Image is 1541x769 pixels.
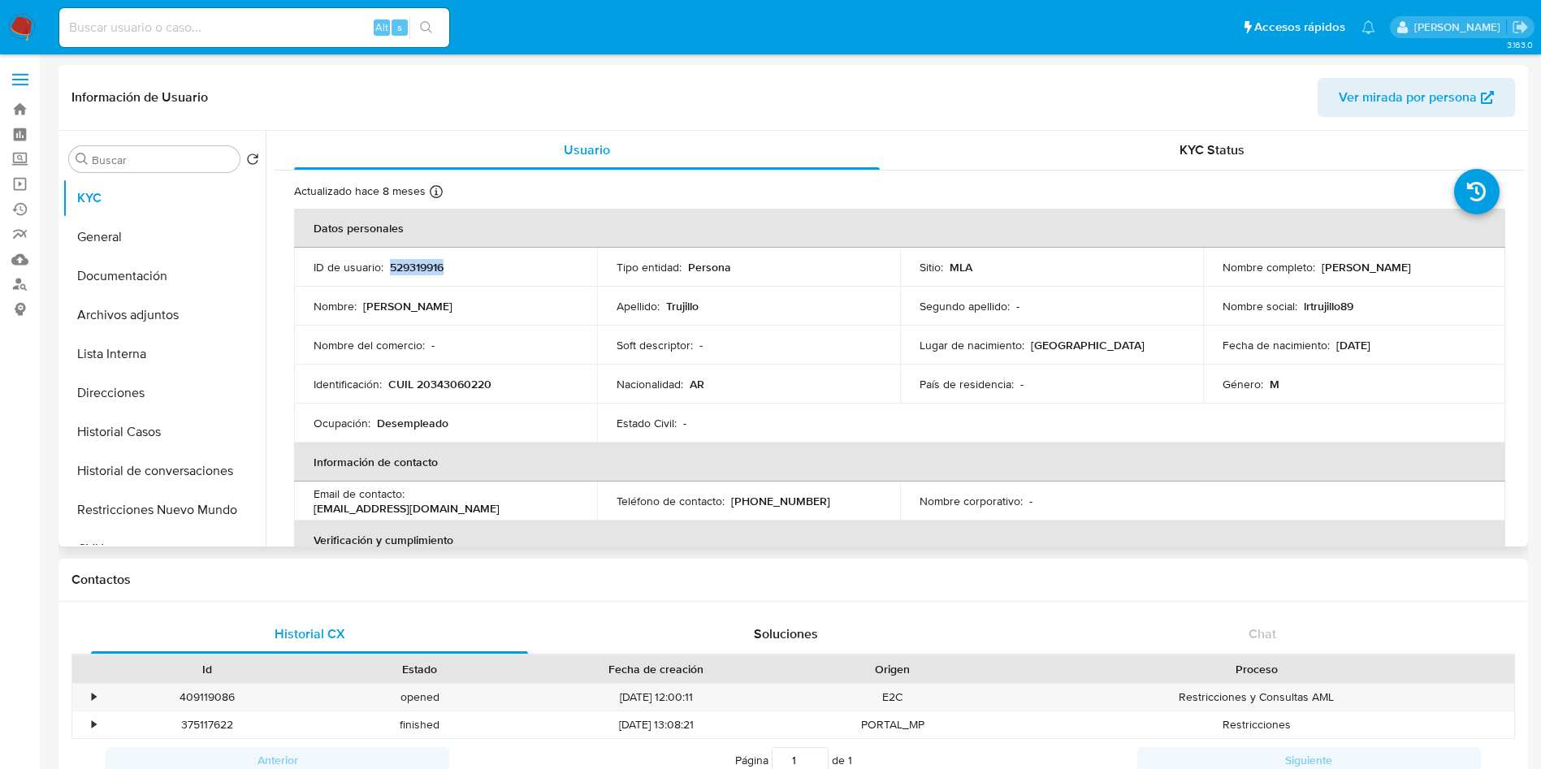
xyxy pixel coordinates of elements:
[397,19,402,35] span: s
[294,184,426,199] p: Actualizado hace 8 meses
[377,416,448,430] p: Desempleado
[314,338,425,352] p: Nombre del comercio :
[999,711,1514,738] div: Restricciones
[409,16,443,39] button: search-icon
[63,179,266,218] button: KYC
[1254,19,1345,36] span: Accesos rápidos
[786,684,999,711] div: E2C
[1339,78,1477,117] span: Ver mirada por persona
[314,377,382,391] p: Identificación :
[617,260,682,274] p: Tipo entidad :
[71,89,208,106] h1: Información de Usuario
[1016,299,1019,313] p: -
[92,689,96,705] div: •
[1512,19,1529,36] a: Salir
[617,416,677,430] p: Estado Civil :
[294,443,1505,482] th: Información de contacto
[688,260,731,274] p: Persona
[314,299,357,313] p: Nombre :
[920,299,1010,313] p: Segundo apellido :
[275,624,345,643] span: Historial CX
[920,494,1023,508] p: Nombre corporativo :
[1029,494,1032,508] p: -
[699,338,703,352] p: -
[63,451,266,490] button: Historial de conversaciones
[1011,661,1503,677] div: Proceso
[375,19,388,35] span: Alt
[1414,19,1506,35] p: valeria.duch@mercadolibre.com
[920,377,1014,391] p: País de residencia :
[294,209,1505,248] th: Datos personales
[666,299,699,313] p: Trujillo
[1031,338,1145,352] p: [GEOGRAPHIC_DATA]
[246,153,259,171] button: Volver al orden por defecto
[1336,338,1370,352] p: [DATE]
[294,521,1505,559] th: Verificación y cumplimiento
[92,717,96,732] div: •
[1304,299,1353,313] p: lrtrujillo89
[92,153,233,167] input: Buscar
[112,661,302,677] div: Id
[63,490,266,529] button: Restricciones Nuevo Mundo
[786,711,999,738] div: PORTAL_MP
[690,377,704,391] p: AR
[63,218,266,257] button: General
[617,377,683,391] p: Nacionalidad :
[526,711,786,738] div: [DATE] 13:08:21
[314,486,405,501] p: Email de contacto :
[63,296,266,335] button: Archivos adjuntos
[76,153,89,166] button: Buscar
[63,374,266,413] button: Direcciones
[71,572,1515,588] h1: Contactos
[731,494,830,508] p: [PHONE_NUMBER]
[1223,338,1330,352] p: Fecha de nacimiento :
[950,260,972,274] p: MLA
[63,413,266,451] button: Historial Casos
[101,711,314,738] div: 375117622
[1249,624,1276,643] span: Chat
[314,260,383,274] p: ID de usuario :
[101,684,314,711] div: 409119086
[683,416,686,430] p: -
[63,257,266,296] button: Documentación
[1223,299,1297,313] p: Nombre social :
[526,684,786,711] div: [DATE] 12:00:11
[63,335,266,374] button: Lista Interna
[920,338,1024,352] p: Lugar de nacimiento :
[325,661,515,677] div: Estado
[1270,377,1279,391] p: M
[59,17,449,38] input: Buscar usuario o caso...
[1223,260,1315,274] p: Nombre completo :
[1180,140,1244,159] span: KYC Status
[63,529,266,568] button: CVU
[390,260,444,274] p: 529319916
[431,338,435,352] p: -
[363,299,452,313] p: [PERSON_NAME]
[754,624,818,643] span: Soluciones
[920,260,943,274] p: Sitio :
[314,416,370,430] p: Ocupación :
[564,140,610,159] span: Usuario
[617,494,725,508] p: Teléfono de contacto :
[617,299,660,313] p: Apellido :
[798,661,988,677] div: Origen
[314,684,526,711] div: opened
[388,377,491,391] p: CUIL 20343060220
[538,661,775,677] div: Fecha de creación
[1020,377,1024,391] p: -
[999,684,1514,711] div: Restricciones y Consultas AML
[617,338,693,352] p: Soft descriptor :
[1322,260,1411,274] p: [PERSON_NAME]
[1361,20,1375,34] a: Notificaciones
[314,711,526,738] div: finished
[848,752,852,768] span: 1
[1223,377,1263,391] p: Género :
[314,501,500,516] p: [EMAIL_ADDRESS][DOMAIN_NAME]
[1318,78,1515,117] button: Ver mirada por persona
